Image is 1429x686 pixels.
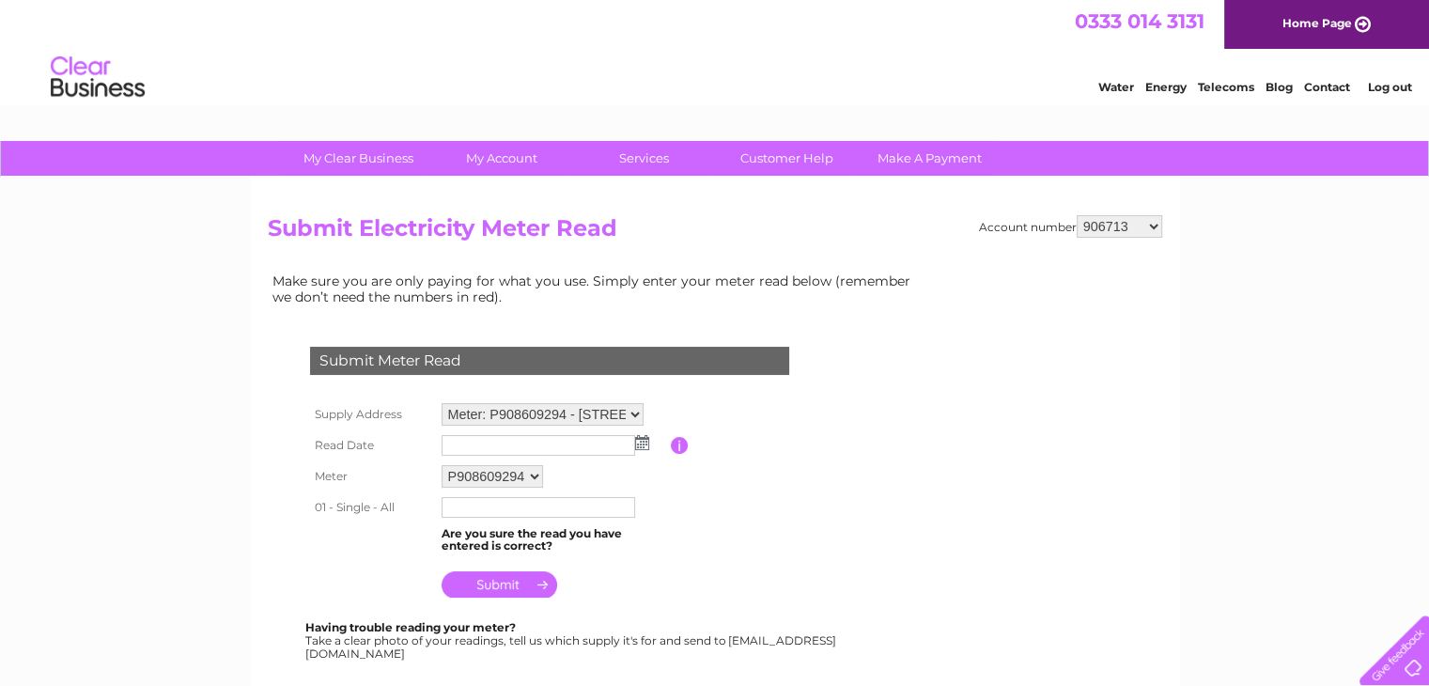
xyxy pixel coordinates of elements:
[268,215,1162,251] h2: Submit Electricity Meter Read
[424,141,579,176] a: My Account
[305,398,437,430] th: Supply Address
[567,141,722,176] a: Services
[437,522,671,558] td: Are you sure the read you have entered is correct?
[281,141,436,176] a: My Clear Business
[709,141,864,176] a: Customer Help
[1145,80,1187,94] a: Energy
[268,269,925,308] td: Make sure you are only paying for what you use. Simply enter your meter read below (remember we d...
[1266,80,1293,94] a: Blog
[442,571,557,598] input: Submit
[852,141,1007,176] a: Make A Payment
[1075,9,1204,33] a: 0333 014 3131
[671,437,689,454] input: Information
[305,620,516,634] b: Having trouble reading your meter?
[1198,80,1254,94] a: Telecoms
[1304,80,1350,94] a: Contact
[305,460,437,492] th: Meter
[305,430,437,460] th: Read Date
[1367,80,1411,94] a: Log out
[635,435,649,450] img: ...
[272,10,1159,91] div: Clear Business is a trading name of Verastar Limited (registered in [GEOGRAPHIC_DATA] No. 3667643...
[50,49,146,106] img: logo.png
[979,215,1162,238] div: Account number
[310,347,789,375] div: Submit Meter Read
[305,621,839,660] div: Take a clear photo of your readings, tell us which supply it's for and send to [EMAIL_ADDRESS][DO...
[305,492,437,522] th: 01 - Single - All
[1098,80,1134,94] a: Water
